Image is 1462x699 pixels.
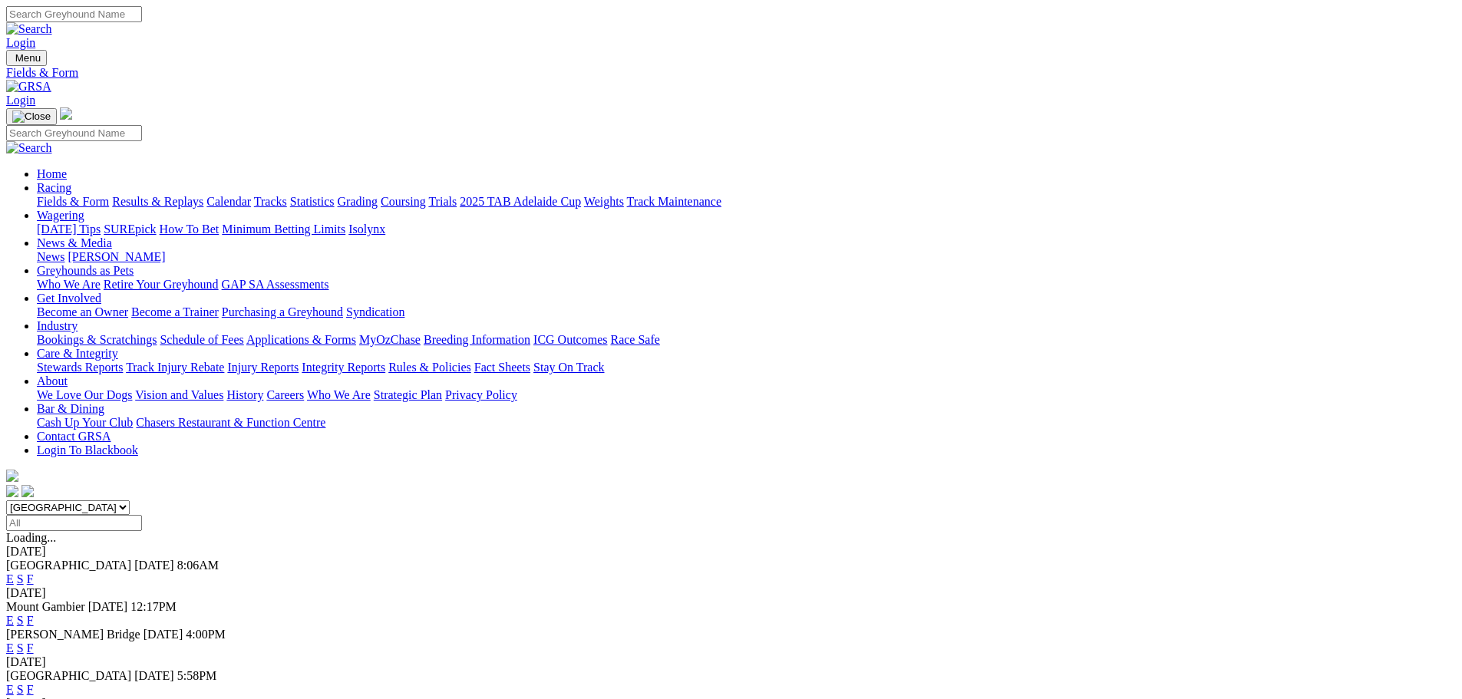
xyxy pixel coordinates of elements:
[37,278,101,291] a: Who We Are
[302,361,385,374] a: Integrity Reports
[227,361,299,374] a: Injury Reports
[6,586,1456,600] div: [DATE]
[37,416,133,429] a: Cash Up Your Club
[533,361,604,374] a: Stay On Track
[445,388,517,401] a: Privacy Policy
[474,361,530,374] a: Fact Sheets
[346,305,404,318] a: Syndication
[37,195,1456,209] div: Racing
[348,223,385,236] a: Isolynx
[37,361,1456,374] div: Care & Integrity
[37,333,157,346] a: Bookings & Scratchings
[6,515,142,531] input: Select date
[584,195,624,208] a: Weights
[136,416,325,429] a: Chasers Restaurant & Function Centre
[37,416,1456,430] div: Bar & Dining
[27,683,34,696] a: F
[6,36,35,49] a: Login
[135,388,223,401] a: Vision and Values
[37,264,134,277] a: Greyhounds as Pets
[6,641,14,654] a: E
[37,305,128,318] a: Become an Owner
[6,6,142,22] input: Search
[37,361,123,374] a: Stewards Reports
[17,572,24,585] a: S
[6,50,47,66] button: Toggle navigation
[12,110,51,123] img: Close
[27,572,34,585] a: F
[37,167,67,180] a: Home
[6,600,85,613] span: Mount Gambier
[37,347,118,360] a: Care & Integrity
[37,319,78,332] a: Industry
[6,80,51,94] img: GRSA
[126,361,224,374] a: Track Injury Rebate
[428,195,457,208] a: Trials
[266,388,304,401] a: Careers
[37,443,138,457] a: Login To Blackbook
[6,470,18,482] img: logo-grsa-white.png
[359,333,421,346] a: MyOzChase
[6,559,131,572] span: [GEOGRAPHIC_DATA]
[37,250,1456,264] div: News & Media
[307,388,371,401] a: Who We Are
[6,683,14,696] a: E
[6,94,35,107] a: Login
[222,278,329,291] a: GAP SA Assessments
[37,388,132,401] a: We Love Our Dogs
[134,669,174,682] span: [DATE]
[627,195,721,208] a: Track Maintenance
[6,141,52,155] img: Search
[186,628,226,641] span: 4:00PM
[6,22,52,36] img: Search
[206,195,251,208] a: Calendar
[424,333,530,346] a: Breeding Information
[27,641,34,654] a: F
[144,628,183,641] span: [DATE]
[177,559,219,572] span: 8:06AM
[381,195,426,208] a: Coursing
[222,305,343,318] a: Purchasing a Greyhound
[37,250,64,263] a: News
[6,614,14,627] a: E
[37,209,84,222] a: Wagering
[6,66,1456,80] a: Fields & Form
[6,669,131,682] span: [GEOGRAPHIC_DATA]
[388,361,471,374] a: Rules & Policies
[222,223,345,236] a: Minimum Betting Limits
[88,600,128,613] span: [DATE]
[37,181,71,194] a: Racing
[226,388,263,401] a: History
[104,223,156,236] a: SUREpick
[130,600,177,613] span: 12:17PM
[6,108,57,125] button: Toggle navigation
[37,374,68,387] a: About
[37,388,1456,402] div: About
[6,545,1456,559] div: [DATE]
[37,333,1456,347] div: Industry
[6,125,142,141] input: Search
[6,628,140,641] span: [PERSON_NAME] Bridge
[37,402,104,415] a: Bar & Dining
[37,278,1456,292] div: Greyhounds as Pets
[15,52,41,64] span: Menu
[533,333,607,346] a: ICG Outcomes
[37,223,1456,236] div: Wagering
[134,559,174,572] span: [DATE]
[27,614,34,627] a: F
[131,305,219,318] a: Become a Trainer
[338,195,378,208] a: Grading
[37,430,111,443] a: Contact GRSA
[6,531,56,544] span: Loading...
[37,305,1456,319] div: Get Involved
[37,195,109,208] a: Fields & Form
[37,292,101,305] a: Get Involved
[104,278,219,291] a: Retire Your Greyhound
[374,388,442,401] a: Strategic Plan
[17,683,24,696] a: S
[21,485,34,497] img: twitter.svg
[246,333,356,346] a: Applications & Forms
[60,107,72,120] img: logo-grsa-white.png
[6,485,18,497] img: facebook.svg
